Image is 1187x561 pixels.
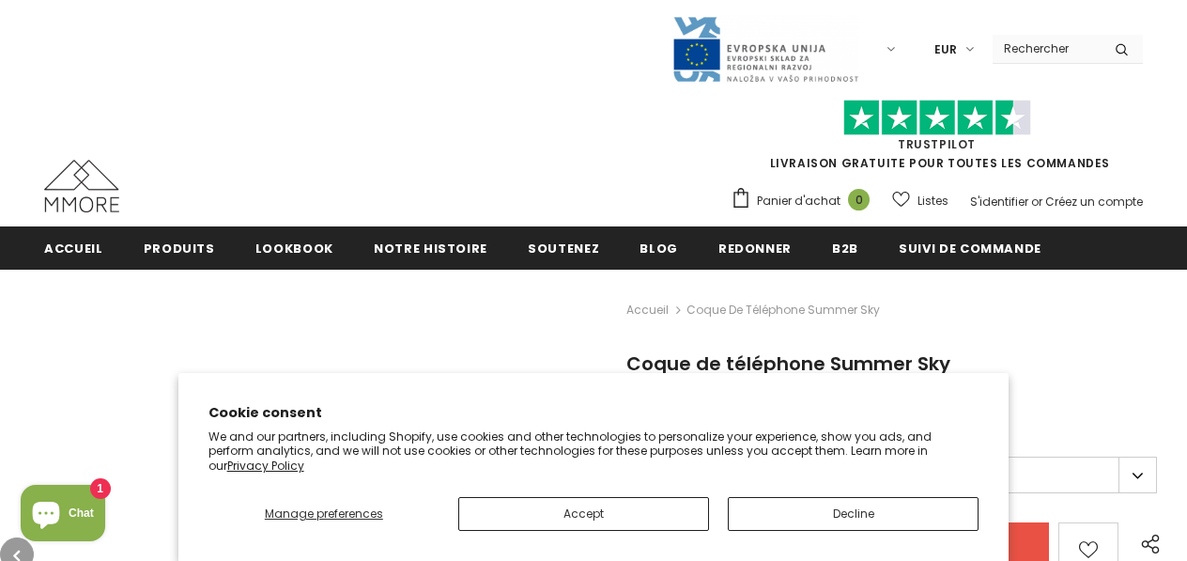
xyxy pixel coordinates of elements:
[718,226,792,269] a: Redonner
[970,194,1028,210] a: S'identifier
[626,351,950,377] span: Coque de téléphone Summer Sky
[898,136,976,152] a: TrustPilot
[731,108,1143,171] span: LIVRAISON GRATUITE POUR TOUTES LES COMMANDES
[892,184,948,217] a: Listes
[374,240,487,257] span: Notre histoire
[528,226,599,269] a: soutenez
[626,299,669,321] a: Accueil
[917,192,948,210] span: Listes
[934,40,957,59] span: EUR
[44,226,103,269] a: Accueil
[255,226,333,269] a: Lookbook
[640,240,678,257] span: Blog
[686,299,880,321] span: Coque de téléphone Summer Sky
[728,497,979,531] button: Decline
[44,160,119,212] img: Cas MMORE
[44,240,103,257] span: Accueil
[208,403,979,423] h2: Cookie consent
[1031,194,1042,210] span: or
[265,506,383,522] span: Manage preferences
[731,187,879,215] a: Panier d'achat 0
[374,226,487,269] a: Notre histoire
[1045,194,1143,210] a: Créez un compte
[144,240,215,257] span: Produits
[718,240,792,257] span: Redonner
[899,240,1041,257] span: Suivi de commande
[15,485,111,546] inbox-online-store-chat: Shopify online store chat
[208,497,439,531] button: Manage preferences
[832,226,858,269] a: B2B
[255,240,333,257] span: Lookbook
[899,226,1041,269] a: Suivi de commande
[458,497,709,531] button: Accept
[671,15,859,84] img: Javni Razpis
[208,429,979,474] p: We and our partners, including Shopify, use cookies and other technologies to personalize your ex...
[757,192,840,210] span: Panier d'achat
[848,189,870,210] span: 0
[832,240,858,257] span: B2B
[843,100,1031,136] img: Faites confiance aux étoiles pilotes
[144,226,215,269] a: Produits
[528,240,599,257] span: soutenez
[227,458,304,474] a: Privacy Policy
[640,226,678,269] a: Blog
[671,40,859,56] a: Javni Razpis
[993,35,1101,62] input: Search Site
